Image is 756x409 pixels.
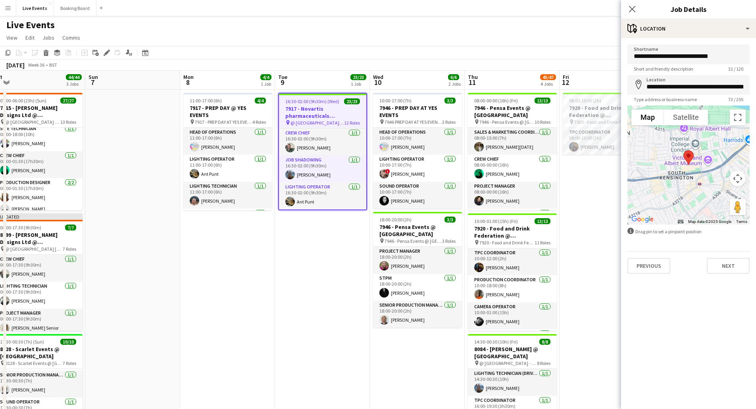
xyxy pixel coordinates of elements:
app-card-role: Sound Operator1/1 [183,209,272,236]
app-card-role: TPC Coordinator1/110:00-12:00 (2h)[PERSON_NAME] [468,248,557,275]
span: Map data ©2025 Google [688,219,731,224]
span: 3 Roles [442,238,456,244]
div: Drag pin to set a pinpoint position [627,228,750,235]
span: 10:00-01:00 (15h) (Fri) [474,218,518,224]
span: Fri [563,73,569,81]
button: Next [707,258,750,274]
app-card-role: Lighting Operator1/110:00-17:00 (7h)![PERSON_NAME] [373,155,462,182]
span: 7920 - Food and Drink Federation @ [GEOGRAPHIC_DATA] [479,240,535,246]
div: 3 Jobs [66,81,81,87]
div: [DATE] [6,61,25,69]
span: 44/44 [66,74,82,80]
app-card-role: [PERSON_NAME]1/1 [468,329,557,356]
span: 16:30-02:00 (9h30m) (Wed) [285,98,339,104]
span: 10 [372,78,383,87]
span: Wed [373,73,383,81]
span: Short and friendly description [627,66,700,72]
app-card-role: Sound Operator1/110:00-17:00 (7h)[PERSON_NAME] [373,182,462,209]
span: Thu [468,73,478,81]
app-card-role: STPM1/118:00-20:00 (2h)[PERSON_NAME] [373,274,462,301]
span: 27/27 [60,98,76,104]
span: 9 [277,78,287,87]
app-job-card: 10:00-17:00 (7h)3/37946 - PREP DAY AT YES EVENTS 7946 PREP DAY AT YES EVENTS3 RolesHead of Operat... [373,93,462,209]
span: ! [385,169,390,174]
app-card-role: Project Manager1/108:00-00:00 (16h)[PERSON_NAME] [468,182,557,209]
span: 7920 - Food and Drink Federation @ [GEOGRAPHIC_DATA] [574,119,634,125]
button: Map camera controls [730,171,746,186]
app-card-role: Lighting Technician1/111:00-17:00 (6h)[PERSON_NAME] [183,182,272,209]
app-job-card: 11:00-17:00 (6h)4/47917 - PREP DAY @ YES EVENTS 7917 - PREP DAY AT YES EVENTS4 RolesHead of Opera... [183,93,272,210]
button: Show street map [631,109,664,125]
span: 13/13 [535,98,550,104]
app-job-card: 16:30-02:00 (9h30m) (Wed)23/237917 - Novartis pharmaceuticals Corporation @ [GEOGRAPHIC_DATA] @ [... [278,93,367,210]
app-card-role: Sales & Marketing Coordinator1/108:00-15:00 (7h)[PERSON_NAME][DATE] [468,128,557,155]
span: 10 Roles [535,119,550,125]
span: 45/47 [540,74,556,80]
span: 7946 PREP DAY AT YES EVENTS [385,119,442,125]
span: View [6,34,17,41]
div: 08:00-10:00 (2h)1/17920 - Food and Drink Federation @ [GEOGRAPHIC_DATA] 7920 - Food and Drink Fed... [563,93,652,155]
span: 3 Roles [442,119,456,125]
app-job-card: 18:00-20:00 (2h)3/37946 - Pensa Events @ [GEOGRAPHIC_DATA] 7946 - Pensa Events @ [GEOGRAPHIC_DATA... [373,212,462,328]
div: BST [49,62,57,68]
a: View [3,33,21,43]
a: Jobs [39,33,58,43]
h3: 7920 - Food and Drink Federation @ [GEOGRAPHIC_DATA] [468,225,557,239]
app-card-role: Head of Operations1/110:00-17:00 (7h)[PERSON_NAME] [373,128,462,155]
a: Comms [59,33,83,43]
span: Week 36 [26,62,46,68]
app-card-role: TPC Coordinator1/108:00-10:00 (2h)[PERSON_NAME] [563,128,652,155]
span: Type address or business name [627,96,703,102]
app-card-role: Lighting Operator1/116:30-02:00 (9h30m)Ant Punt [279,182,366,209]
span: 11:00-17:00 (6h) [190,98,222,104]
button: Live Events [16,0,54,16]
span: 8 Roles [537,360,550,366]
span: @ [GEOGRAPHIC_DATA] - 7615 [5,119,60,125]
span: 11 [467,78,478,87]
span: 23/23 [344,98,360,104]
span: 7946 - Pensa Events @ [GEOGRAPHIC_DATA] [385,238,442,244]
span: @ [GEOGRAPHIC_DATA] [GEOGRAPHIC_DATA] - 8099 [5,246,63,252]
button: Previous [627,258,670,274]
div: 10:00-01:00 (15h) (Fri)13/137920 - Food and Drink Federation @ [GEOGRAPHIC_DATA] 7920 - Food and ... [468,213,557,331]
button: Booking Board [54,0,96,16]
a: Open this area in Google Maps (opens a new window) [629,214,656,225]
span: 7/7 [65,225,76,230]
span: @ [GEOGRAPHIC_DATA] - 8084 [479,360,537,366]
h3: 7917 - PREP DAY @ YES EVENTS [183,104,272,119]
h3: 7920 - Food and Drink Federation @ [GEOGRAPHIC_DATA] [563,104,652,119]
span: Tue [278,73,287,81]
span: Jobs [42,34,54,41]
a: Edit [22,33,38,43]
span: 7 Roles [63,360,76,366]
span: 18:00-20:00 (2h) [379,217,412,223]
span: 3/3 [444,217,456,223]
span: 13 Roles [60,119,76,125]
app-card-role: STPM1/1 [468,209,557,236]
h3: 7946 - Pensa Events @ [GEOGRAPHIC_DATA] [468,104,557,119]
div: 1 Job [261,81,271,87]
span: 4/4 [260,74,271,80]
span: 08:00-00:00 (16h) (Fri) [474,98,518,104]
span: 23/23 [350,74,366,80]
h3: 8084 - [PERSON_NAME] @ [GEOGRAPHIC_DATA] [468,346,557,360]
span: 4 Roles [252,119,266,125]
div: Location [621,19,756,38]
button: Show satellite imagery [664,109,708,125]
span: Sun [88,73,98,81]
h1: Live Events [6,19,55,31]
img: Google [629,214,656,225]
button: Toggle fullscreen view [730,109,746,125]
span: 31 / 120 [722,66,750,72]
app-card-role: Lighting Technician (Driver)1/114:30-00:30 (10h)[PERSON_NAME] [468,369,557,396]
span: 10/10 [60,339,76,345]
span: Comms [62,34,80,41]
button: Keyboard shortcuts [678,219,683,225]
h3: 7946 - PREP DAY AT YES EVENTS [373,104,462,119]
h3: Job Details [621,4,756,14]
span: 7 [87,78,98,87]
span: 73 / 255 [722,96,750,102]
